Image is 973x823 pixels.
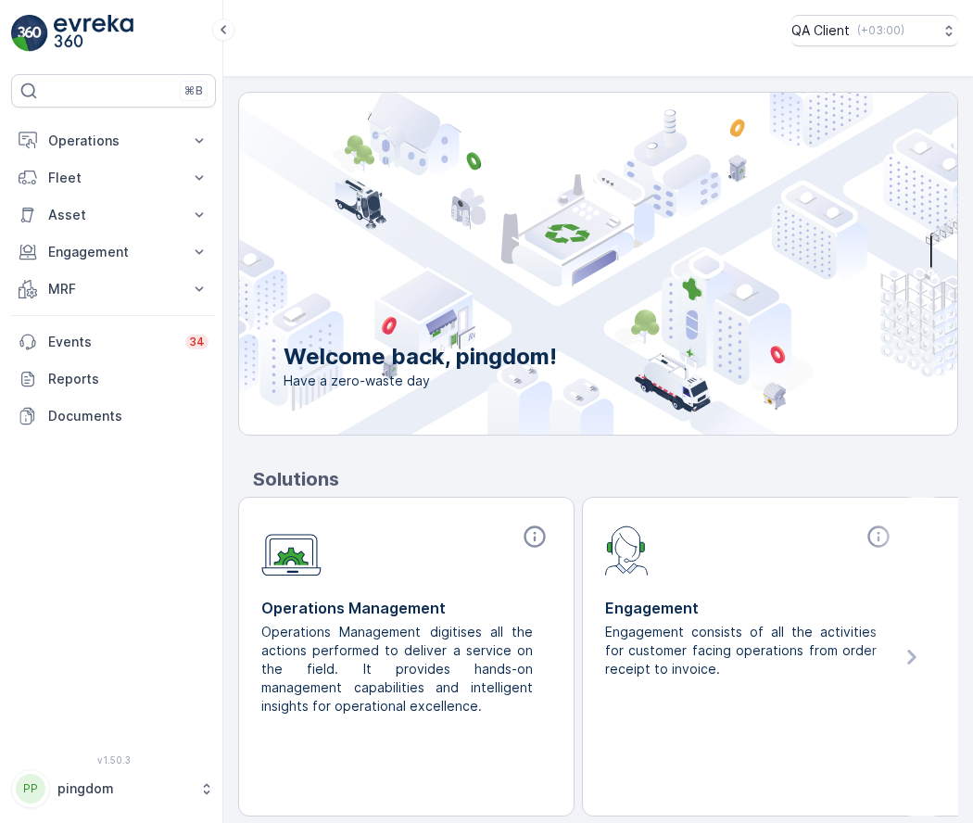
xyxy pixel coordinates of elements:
p: Fleet [48,169,179,187]
a: Documents [11,398,216,435]
a: Events34 [11,323,216,361]
p: Solutions [253,465,958,493]
p: Engagement consists of all the activities for customer facing operations from order receipt to in... [605,623,880,678]
p: Engagement [48,243,179,261]
p: Operations Management [261,597,551,619]
p: ( +03:00 ) [857,23,904,38]
p: QA Client [791,21,850,40]
p: Welcome back, pingdom! [284,342,557,372]
p: Asset [48,206,179,224]
span: Have a zero-waste day [284,372,557,390]
img: module-icon [261,524,322,576]
p: Events [48,333,174,351]
div: PP [16,774,45,804]
button: Engagement [11,234,216,271]
img: module-icon [605,524,649,576]
p: Reports [48,370,208,388]
img: logo [11,15,48,52]
img: city illustration [156,93,957,435]
span: v 1.50.3 [11,754,216,766]
button: Fleet [11,159,216,196]
button: QA Client(+03:00) [791,15,958,46]
p: ⌘B [184,83,203,98]
p: MRF [48,280,179,298]
p: pingdom [57,779,190,798]
img: logo_light-DOdMpM7g.png [54,15,133,52]
button: Asset [11,196,216,234]
a: Reports [11,361,216,398]
button: Operations [11,122,216,159]
p: Operations Management digitises all the actions performed to deliver a service on the field. It p... [261,623,537,715]
button: MRF [11,271,216,308]
p: Operations [48,132,179,150]
p: Engagement [605,597,895,619]
p: 34 [189,335,205,349]
button: PPpingdom [11,769,216,808]
p: Documents [48,407,208,425]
